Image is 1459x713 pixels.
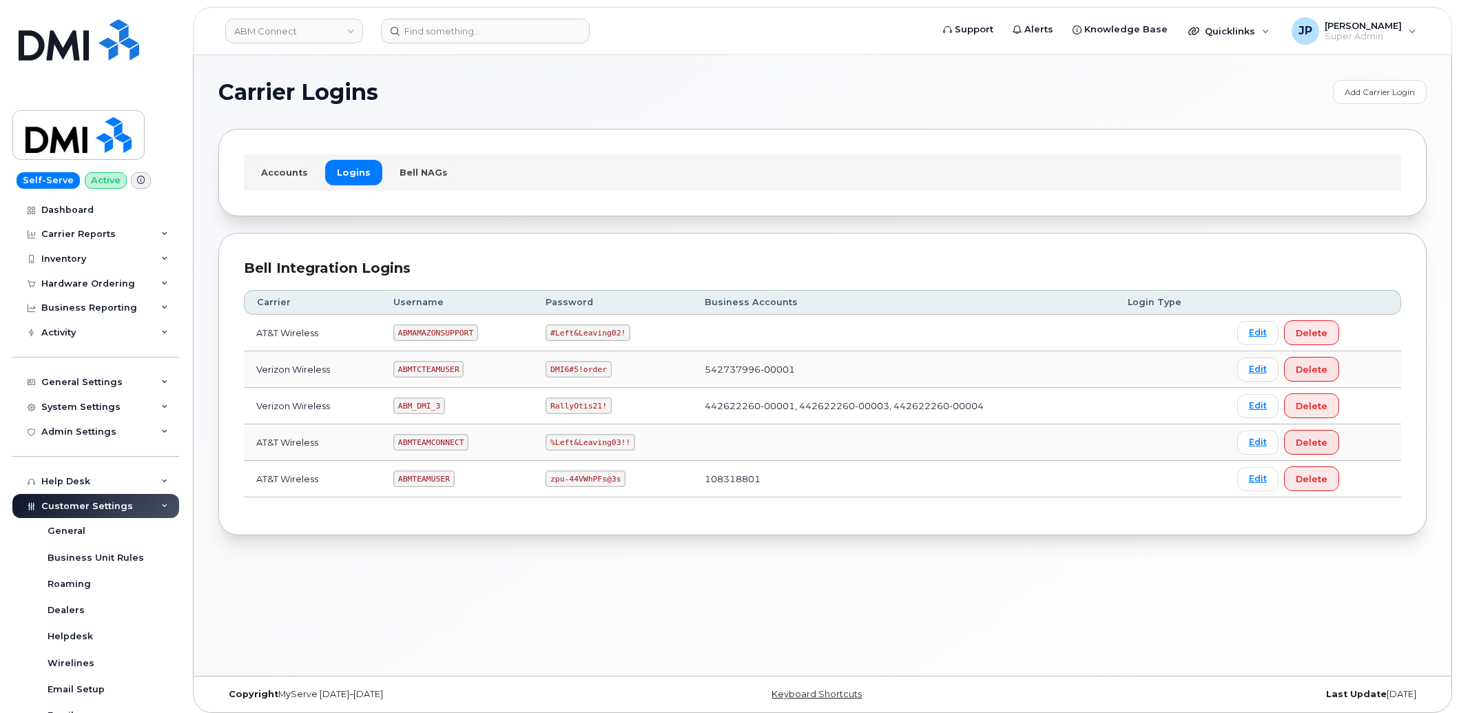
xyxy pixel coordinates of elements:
a: Add Carrier Login [1333,80,1427,104]
a: Keyboard Shortcuts [772,689,862,699]
code: ABMTEAMUSER [393,471,455,487]
code: %Left&Leaving03!! [546,434,635,451]
button: Delete [1284,357,1339,382]
th: Password [533,290,692,315]
a: Edit [1237,467,1279,491]
button: Delete [1284,430,1339,455]
a: Edit [1237,358,1279,382]
code: RallyOtis21! [546,397,611,414]
th: Carrier [244,290,381,315]
a: Edit [1237,431,1279,455]
code: #Left&Leaving02! [546,324,630,341]
span: Delete [1296,327,1327,340]
div: MyServe [DATE]–[DATE] [218,689,621,700]
code: ABMTEAMCONNECT [393,434,468,451]
td: Verizon Wireless [244,351,381,388]
button: Delete [1284,393,1339,418]
th: Business Accounts [692,290,1115,315]
a: Logins [325,160,382,185]
span: Carrier Logins [218,82,378,103]
span: Delete [1296,436,1327,449]
span: Delete [1296,473,1327,486]
a: Edit [1237,394,1279,418]
button: Delete [1284,466,1339,491]
code: ABMAMAZONSUPPORT [393,324,478,341]
a: Accounts [249,160,320,185]
strong: Copyright [229,689,278,699]
a: Edit [1237,321,1279,345]
span: Delete [1296,400,1327,413]
td: AT&T Wireless [244,315,381,351]
div: Bell Integration Logins [244,258,1401,278]
td: 108318801 [692,461,1115,497]
button: Delete [1284,320,1339,345]
td: 542737996-00001 [692,351,1115,388]
th: Username [381,290,533,315]
td: Verizon Wireless [244,388,381,424]
td: 442622260-00001, 442622260-00003, 442622260-00004 [692,388,1115,424]
td: AT&T Wireless [244,424,381,461]
span: Delete [1296,363,1327,376]
code: ABMTCTEAMUSER [393,361,464,378]
div: [DATE] [1024,689,1427,700]
a: Bell NAGs [388,160,459,185]
code: zpu-44VWhPFs@3s [546,471,625,487]
code: ABM_DMI_3 [393,397,445,414]
td: AT&T Wireless [244,461,381,497]
th: Login Type [1115,290,1225,315]
strong: Last Update [1326,689,1387,699]
code: DMI6#5!order [546,361,611,378]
